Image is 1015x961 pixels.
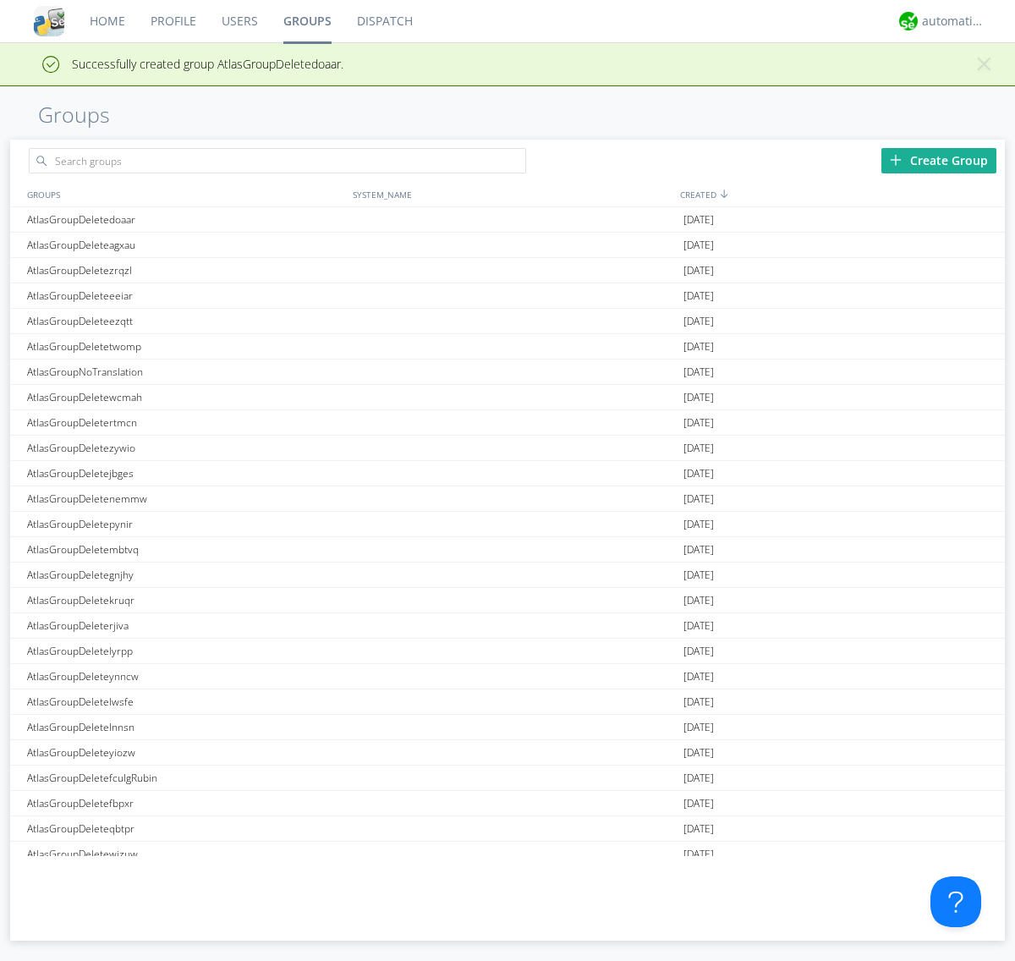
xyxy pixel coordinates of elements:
[10,715,1005,740] a: AtlasGroupDeletelnnsn[DATE]
[10,385,1005,410] a: AtlasGroupDeletewcmah[DATE]
[23,410,348,435] div: AtlasGroupDeletertmcn
[683,588,714,613] span: [DATE]
[23,486,348,511] div: AtlasGroupDeletenemmw
[23,639,348,663] div: AtlasGroupDeletelyrpp
[683,385,714,410] span: [DATE]
[683,740,714,766] span: [DATE]
[10,816,1005,842] a: AtlasGroupDeleteqbtpr[DATE]
[683,334,714,360] span: [DATE]
[10,410,1005,436] a: AtlasGroupDeletertmcn[DATE]
[23,715,348,739] div: AtlasGroupDeletelnnsn
[23,385,348,409] div: AtlasGroupDeletewcmah
[23,563,348,587] div: AtlasGroupDeletegnjhy
[10,842,1005,867] a: AtlasGroupDeletewjzuw[DATE]
[683,816,714,842] span: [DATE]
[23,740,348,765] div: AtlasGroupDeleteyiozw
[23,182,344,206] div: GROUPS
[881,148,996,173] div: Create Group
[10,283,1005,309] a: AtlasGroupDeleteeeiar[DATE]
[23,258,348,283] div: AtlasGroupDeletezrqzl
[23,436,348,460] div: AtlasGroupDeletezywio
[683,563,714,588] span: [DATE]
[13,56,343,72] span: Successfully created group AtlasGroupDeletedoaar.
[899,12,918,30] img: d2d01cd9b4174d08988066c6d424eccd
[23,309,348,333] div: AtlasGroupDeleteezqtt
[34,6,64,36] img: cddb5a64eb264b2086981ab96f4c1ba7
[23,207,348,232] div: AtlasGroupDeletedoaar
[922,13,985,30] div: automation+atlas
[683,613,714,639] span: [DATE]
[683,207,714,233] span: [DATE]
[10,233,1005,258] a: AtlasGroupDeleteagxau[DATE]
[10,613,1005,639] a: AtlasGroupDeleterjiva[DATE]
[683,664,714,689] span: [DATE]
[683,410,714,436] span: [DATE]
[10,436,1005,461] a: AtlasGroupDeletezywio[DATE]
[683,233,714,258] span: [DATE]
[683,842,714,867] span: [DATE]
[23,816,348,841] div: AtlasGroupDeleteqbtpr
[23,689,348,714] div: AtlasGroupDeletelwsfe
[683,512,714,537] span: [DATE]
[10,588,1005,613] a: AtlasGroupDeletekruqr[DATE]
[683,537,714,563] span: [DATE]
[10,740,1005,766] a: AtlasGroupDeleteyiozw[DATE]
[23,360,348,384] div: AtlasGroupNoTranslation
[683,283,714,309] span: [DATE]
[10,486,1005,512] a: AtlasGroupDeletenemmw[DATE]
[676,182,1005,206] div: CREATED
[683,689,714,715] span: [DATE]
[23,283,348,308] div: AtlasGroupDeleteeeiar
[10,360,1005,385] a: AtlasGroupNoTranslation[DATE]
[10,512,1005,537] a: AtlasGroupDeletepynir[DATE]
[10,766,1005,791] a: AtlasGroupDeletefculgRubin[DATE]
[683,461,714,486] span: [DATE]
[23,233,348,257] div: AtlasGroupDeleteagxau
[10,258,1005,283] a: AtlasGroupDeletezrqzl[DATE]
[23,791,348,815] div: AtlasGroupDeletefbpxr
[683,639,714,664] span: [DATE]
[683,436,714,461] span: [DATE]
[10,639,1005,664] a: AtlasGroupDeletelyrpp[DATE]
[10,334,1005,360] a: AtlasGroupDeletetwomp[DATE]
[10,791,1005,816] a: AtlasGroupDeletefbpxr[DATE]
[10,537,1005,563] a: AtlasGroupDeletembtvq[DATE]
[23,588,348,612] div: AtlasGroupDeletekruqr
[10,461,1005,486] a: AtlasGroupDeletejbges[DATE]
[23,334,348,359] div: AtlasGroupDeletetwomp
[23,537,348,562] div: AtlasGroupDeletembtvq
[23,842,348,866] div: AtlasGroupDeletewjzuw
[23,613,348,638] div: AtlasGroupDeleterjiva
[10,207,1005,233] a: AtlasGroupDeletedoaar[DATE]
[23,461,348,486] div: AtlasGroupDeletejbges
[10,309,1005,334] a: AtlasGroupDeleteezqtt[DATE]
[683,791,714,816] span: [DATE]
[23,766,348,790] div: AtlasGroupDeletefculgRubin
[10,563,1005,588] a: AtlasGroupDeletegnjhy[DATE]
[23,664,348,689] div: AtlasGroupDeleteynncw
[10,689,1005,715] a: AtlasGroupDeletelwsfe[DATE]
[683,715,714,740] span: [DATE]
[10,664,1005,689] a: AtlasGroupDeleteynncw[DATE]
[683,309,714,334] span: [DATE]
[930,876,981,927] iframe: Toggle Customer Support
[683,258,714,283] span: [DATE]
[348,182,676,206] div: SYSTEM_NAME
[23,512,348,536] div: AtlasGroupDeletepynir
[683,766,714,791] span: [DATE]
[683,486,714,512] span: [DATE]
[890,154,902,166] img: plus.svg
[683,360,714,385] span: [DATE]
[29,148,526,173] input: Search groups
